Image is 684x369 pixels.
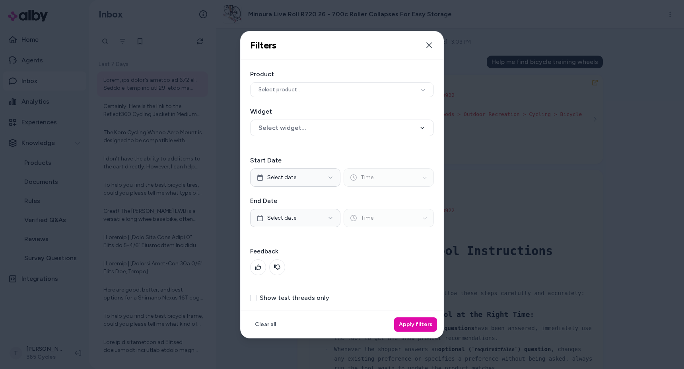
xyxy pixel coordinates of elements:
[250,39,276,51] h2: Filters
[250,156,434,165] label: Start Date
[267,214,296,222] span: Select date
[250,317,281,332] button: Clear all
[267,174,296,182] span: Select date
[250,120,434,136] button: Select widget...
[394,317,437,332] button: Apply filters
[250,247,434,256] label: Feedback
[250,70,434,79] label: Product
[250,209,340,227] button: Select date
[250,168,340,187] button: Select date
[250,196,434,206] label: End Date
[260,295,329,301] label: Show test threads only
[250,107,434,116] label: Widget
[258,86,300,94] span: Select product..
